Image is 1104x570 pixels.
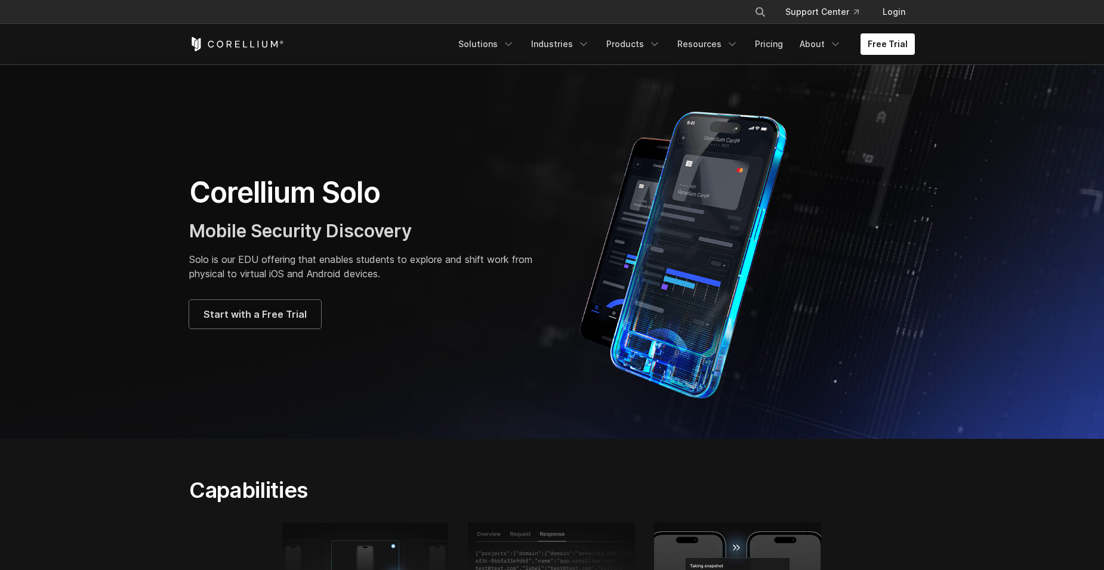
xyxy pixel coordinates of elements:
[451,33,915,55] div: Navigation Menu
[599,33,668,55] a: Products
[750,1,771,23] button: Search
[748,33,790,55] a: Pricing
[189,175,540,210] h1: Corellium Solo
[792,33,849,55] a: About
[776,1,868,23] a: Support Center
[189,477,665,503] h2: Capabilities
[524,33,597,55] a: Industries
[189,37,284,51] a: Corellium Home
[740,1,915,23] div: Navigation Menu
[564,103,821,401] img: Corellium Solo for mobile app security solutions
[861,33,915,55] a: Free Trial
[189,300,321,329] a: Start with a Free Trial
[670,33,745,55] a: Resources
[451,33,522,55] a: Solutions
[189,252,540,281] p: Solo is our EDU offering that enables students to explore and shift work from physical to virtual...
[189,220,412,241] span: Mobile Security Discovery
[873,1,915,23] a: Login
[203,307,307,321] span: Start with a Free Trial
